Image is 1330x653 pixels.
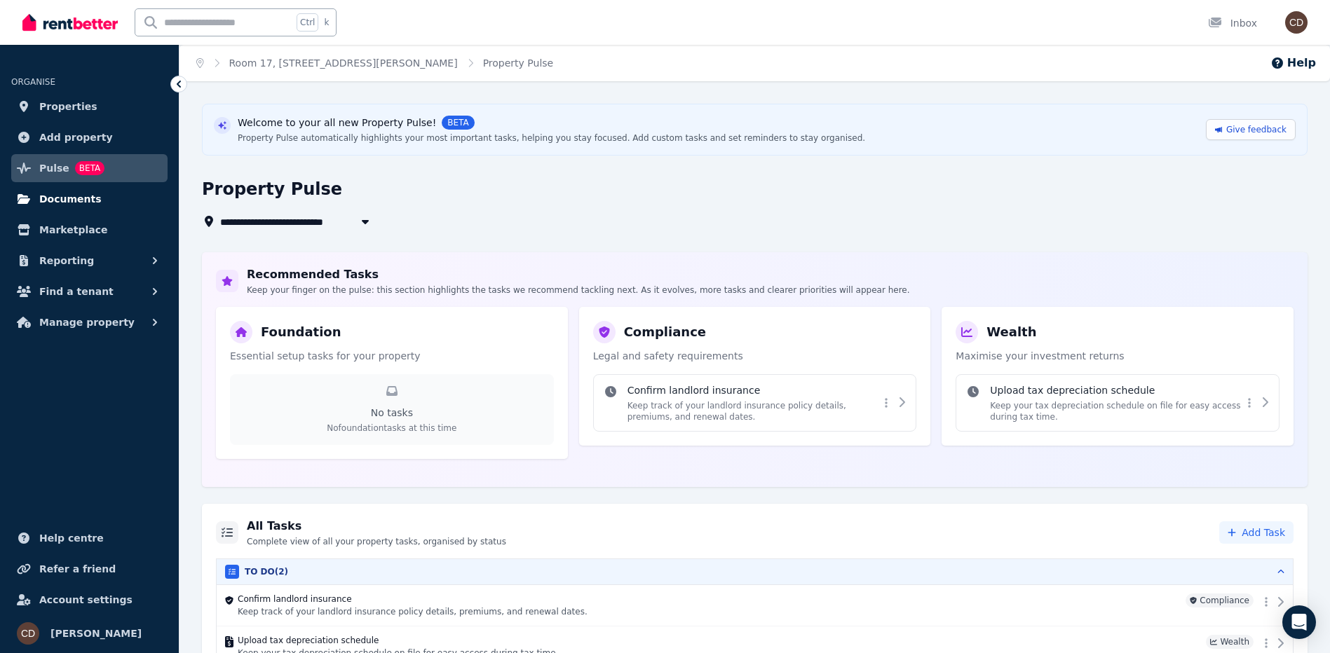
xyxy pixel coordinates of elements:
[39,283,114,300] span: Find a tenant
[442,116,474,130] span: BETA
[238,635,1200,646] h4: Upload tax depreciation schedule
[297,13,318,32] span: Ctrl
[11,524,168,552] a: Help centre
[624,322,706,342] h3: Compliance
[1270,55,1316,71] button: Help
[1219,521,1294,544] button: Add Task
[22,12,118,33] img: RentBetter
[179,45,570,81] nav: Breadcrumb
[39,191,102,207] span: Documents
[11,92,168,121] a: Properties
[39,129,113,146] span: Add property
[1186,593,1254,607] span: Compliance
[990,400,1242,422] p: Keep your tax depreciation schedule on file for easy access during tax time.
[483,57,554,69] a: Property Pulse
[238,593,1180,605] h4: Confirm landlord insurance
[39,98,97,115] span: Properties
[11,247,168,275] button: Reporting
[11,308,168,336] button: Manage property
[1259,593,1273,610] button: More options
[990,383,1242,397] h4: Upload tax depreciation schedule
[247,536,506,547] p: Complete view of all your property tasks, organised by status
[11,154,168,182] a: PulseBETA
[1242,525,1285,539] span: Add Task
[11,277,168,305] button: Find a tenant
[50,625,142,642] span: [PERSON_NAME]
[11,216,168,244] a: Marketplace
[39,160,69,177] span: Pulse
[245,566,288,577] h3: TO DO ( 2 )
[11,123,168,151] a: Add property
[39,591,133,608] span: Account settings
[39,561,116,577] span: Refer a friend
[1206,119,1296,140] a: Give feedback
[593,374,917,432] div: Confirm landlord insuranceKeep track of your landlord insurance policy details, premiums, and ren...
[627,400,880,422] p: Keep track of your landlord insurance policy details, premiums, and renewal dates.
[39,221,107,238] span: Marketplace
[1285,11,1308,34] img: craig dissinger
[1282,605,1316,639] div: Open Intercom Messenger
[11,555,168,583] a: Refer a friend
[217,559,1293,584] button: TO DO(2)
[1206,635,1254,649] span: Wealth
[324,17,329,28] span: k
[593,349,917,363] p: Legal and safety requirements
[1259,635,1273,652] button: More options
[202,178,342,200] h1: Property Pulse
[238,116,436,130] span: Welcome to your all new Property Pulse!
[1226,124,1287,135] span: Give feedback
[241,422,543,434] p: No foundation tasks at this time
[39,252,94,269] span: Reporting
[1208,16,1257,30] div: Inbox
[238,606,1180,617] p: Keep track of your landlord insurance policy details, premiums, and renewal dates.
[11,586,168,614] a: Account settings
[39,530,104,547] span: Help centre
[230,349,554,363] p: Essential setup tasks for your property
[11,185,168,213] a: Documents
[956,349,1280,363] p: Maximise your investment returns
[241,406,543,420] p: No tasks
[39,314,135,331] span: Manage property
[627,383,880,397] h4: Confirm landlord insurance
[1242,394,1256,411] button: More options
[879,394,893,411] button: More options
[229,57,458,69] a: Room 17, [STREET_ADDRESS][PERSON_NAME]
[17,622,39,645] img: craig dissinger
[247,266,910,283] h2: Recommended Tasks
[261,322,341,342] h3: Foundation
[11,77,55,87] span: ORGANISE
[247,284,910,296] p: Keep your finger on the pulse: this section highlights the tasks we recommend tackling next. As i...
[247,518,506,535] h2: All Tasks
[75,161,104,175] span: BETA
[986,322,1036,342] h3: Wealth
[238,132,865,144] div: Property Pulse automatically highlights your most important tasks, helping you stay focused. Add ...
[956,374,1280,432] div: Upload tax depreciation scheduleKeep your tax depreciation schedule on file for easy access durin...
